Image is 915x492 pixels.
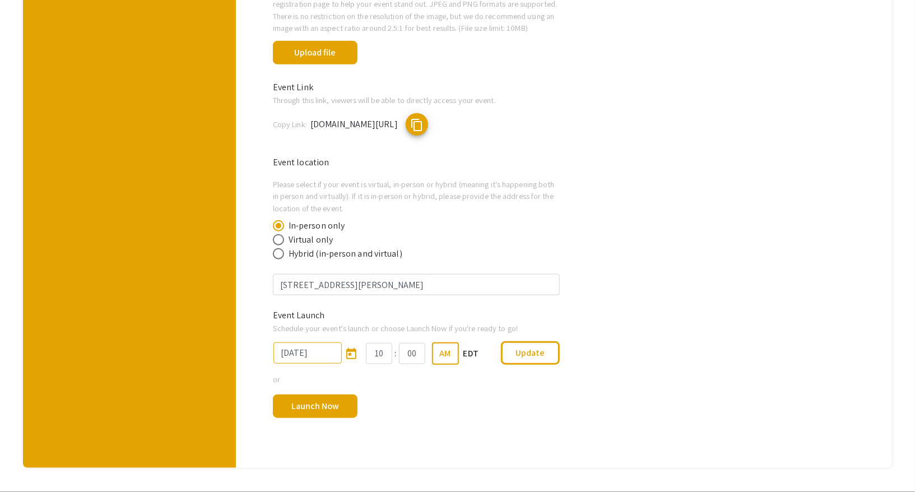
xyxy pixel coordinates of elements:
input: Physical location [273,274,560,295]
span: done [368,39,394,66]
span: Copied! [438,119,467,131]
button: copy submission link button [406,113,428,136]
span: content_copy [410,118,424,132]
span: Copy Link: [273,119,307,129]
div: : [392,347,399,360]
p: Please select if your event is virtual, in-person or hybrid (meaning it's happening both in perso... [273,178,560,215]
iframe: Chat [8,442,48,484]
button: Update [501,341,560,365]
div: Event Launch [264,309,341,322]
span: Virtual only [284,233,333,247]
div: Event Link [264,81,568,94]
span: In-person only [284,219,345,233]
p: Schedule your event's launch or choose Launch Now if you're ready to go! [273,322,560,335]
button: Open calendar [340,342,363,365]
span: [DOMAIN_NAME][URL] [310,118,398,130]
span: Hybrid (in-person and virtual) [284,247,402,261]
input: Minutes [399,343,425,364]
input: Hours [366,343,392,364]
button: Launch Now [273,394,357,418]
p: Through this link, viewers will be able to directly access your event. [273,94,560,106]
div: EDT [459,342,479,360]
p: Event location [273,156,560,169]
div: or [264,373,568,386]
button: Upload file [273,41,357,64]
span: done [368,390,394,417]
button: AM [432,342,459,365]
